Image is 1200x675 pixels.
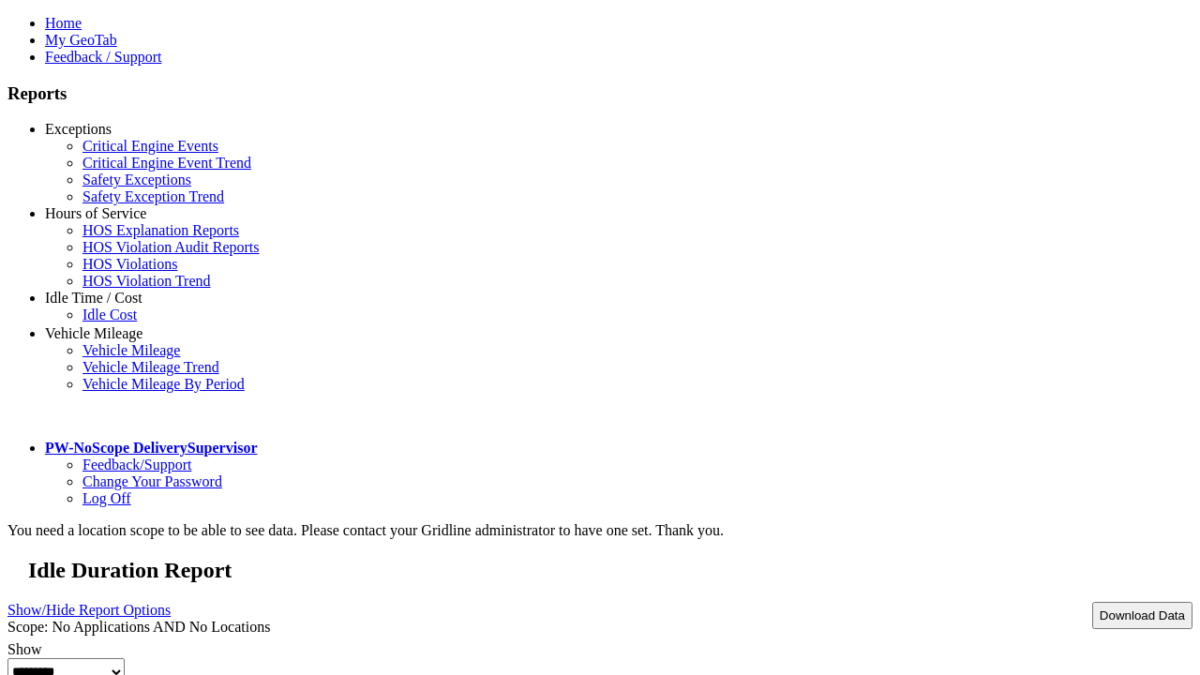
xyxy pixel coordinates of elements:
h3: Reports [7,83,1192,104]
a: Idle Time / Cost [45,290,142,306]
a: HOS Violation Audit Reports [82,239,260,255]
a: Critical Engine Events [82,138,218,154]
a: Change Your Password [82,473,222,489]
div: You need a location scope to be able to see data. Please contact your Gridline administrator to h... [7,522,1192,539]
a: My GeoTab [45,32,117,48]
a: PW-NoScope DeliverySupervisor [45,440,257,456]
button: Download Data [1092,602,1192,629]
a: Vehicle Mileage Trend [82,359,219,375]
a: Feedback/Support [82,457,191,472]
a: Critical Engine Event Trend [82,155,251,171]
a: Idle Cost [82,307,137,322]
a: Vehicle Mileage [45,325,142,341]
span: Scope: No Applications AND No Locations [7,619,270,635]
a: Vehicle Mileage By Period [82,376,245,392]
a: HOS Explanation Reports [82,222,239,238]
label: Show [7,641,41,657]
h2: Idle Duration Report [28,558,1192,583]
a: Idle Cost Trend [82,323,176,339]
a: Safety Exception Trend [82,188,224,204]
a: Exceptions [45,121,112,137]
a: Feedback / Support [45,49,161,65]
a: Hours of Service [45,205,146,221]
a: Home [45,15,82,31]
a: HOS Violation Trend [82,273,211,289]
a: Safety Exceptions [82,172,191,187]
a: HOS Violations [82,256,177,272]
a: Vehicle Mileage [82,342,180,358]
a: Show/Hide Report Options [7,597,171,622]
a: Log Off [82,490,131,506]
